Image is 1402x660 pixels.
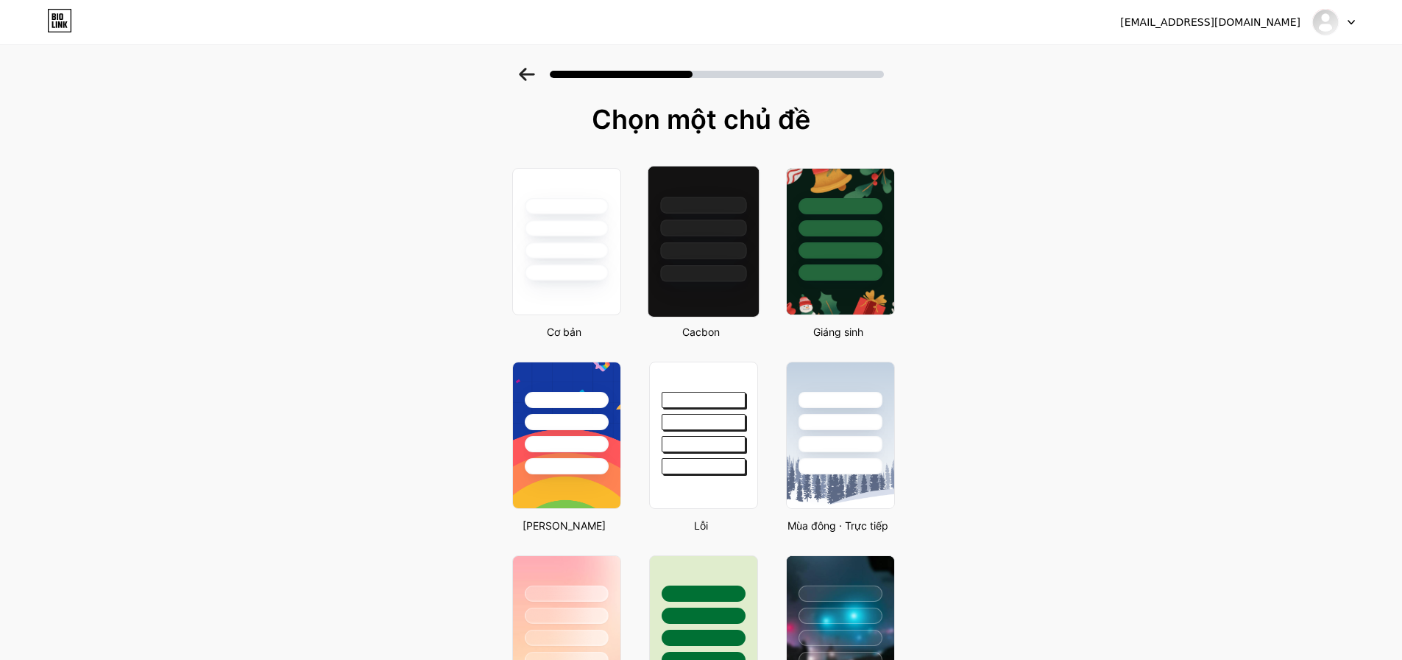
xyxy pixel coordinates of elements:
font: Giáng sinh [813,326,863,338]
font: [PERSON_NAME] [523,519,606,532]
font: Cacbon [682,326,720,338]
font: Chọn một chủ đề [592,103,810,136]
img: Hiệp Giang [1311,8,1339,36]
font: Lỗi [694,519,708,532]
font: Mùa đông · Trực tiếp [787,519,888,532]
font: [EMAIL_ADDRESS][DOMAIN_NAME] [1120,16,1300,28]
font: Cơ bản [547,326,581,338]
